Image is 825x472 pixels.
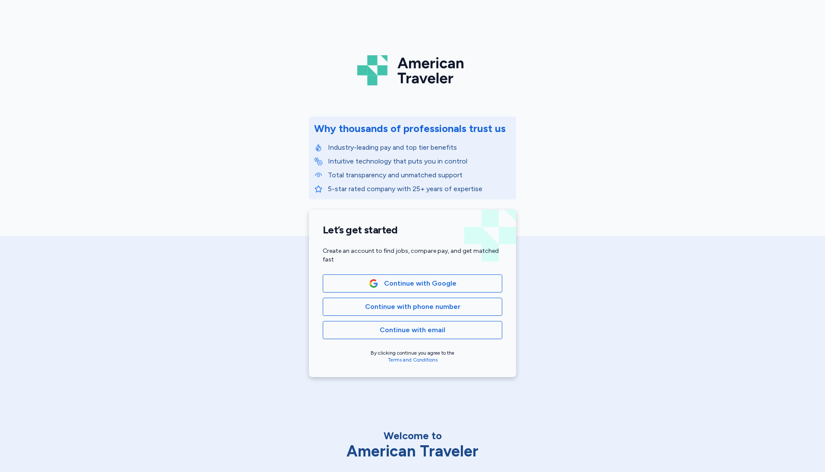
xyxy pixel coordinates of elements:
[314,122,506,135] div: Why thousands of professionals trust us
[322,443,503,460] div: American Traveler
[323,349,502,363] div: By clicking continue you agree to the
[328,170,511,180] p: Total transparency and unmatched support
[369,279,378,288] img: Google Logo
[384,278,457,289] span: Continue with Google
[328,184,511,194] p: 5-star rated company with 25+ years of expertise
[323,223,502,236] h1: Let’s get started
[388,357,438,363] a: Terms and Conditions
[357,52,468,89] img: Logo
[328,156,511,167] p: Intuitive technology that puts you in control
[323,321,502,339] button: Continue with email
[323,298,502,316] button: Continue with phone number
[365,302,460,312] span: Continue with phone number
[323,247,502,264] div: Create an account to find jobs, compare pay, and get matched fast
[323,274,502,293] button: Google LogoContinue with Google
[322,429,503,443] div: Welcome to
[380,325,445,335] span: Continue with email
[328,142,511,153] p: Industry-leading pay and top tier benefits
